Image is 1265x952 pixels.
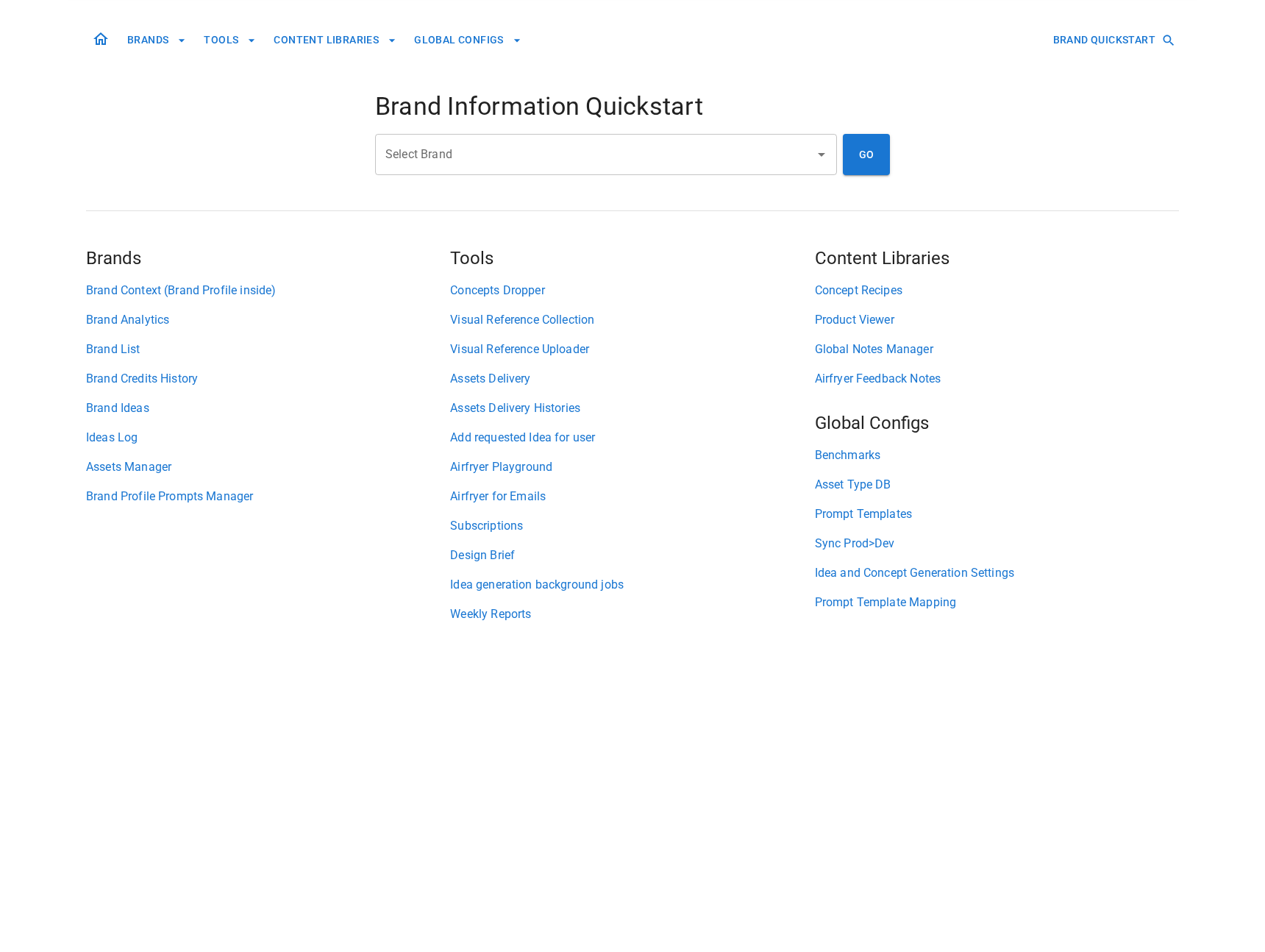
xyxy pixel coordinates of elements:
[86,399,450,417] a: Brand Ideas
[815,311,1179,329] a: Product Viewer
[268,26,402,54] button: CONTENT LIBRARIES
[450,341,814,358] a: Visual Reference Uploader
[843,134,890,175] button: GO
[815,370,1179,388] a: Airfryer Feedback Notes
[86,246,450,270] h5: Brands
[815,594,1179,611] a: Prompt Template Mapping
[450,311,814,329] a: Visual Reference Collection
[121,26,192,54] button: BRANDS
[815,564,1179,582] a: Idea and Concept Generation Settings
[450,517,814,535] a: Subscriptions
[815,246,1179,270] h5: Content Libraries
[450,246,814,270] h5: Tools
[86,488,450,505] a: Brand Profile Prompts Manager
[450,399,814,417] a: Assets Delivery Histories
[815,447,1179,464] a: Benchmarks
[815,341,1179,358] a: Global Notes Manager
[450,605,814,623] a: Weekly Reports
[1047,26,1179,54] button: BRAND QUICKSTART
[450,576,814,594] a: Idea generation background jobs
[86,311,450,329] a: Brand Analytics
[375,91,890,122] h4: Brand Information Quickstart
[408,26,527,54] button: GLOBAL CONFIGS
[815,476,1179,494] a: Asset Type DB
[450,488,814,505] a: Airfryer for Emails
[450,458,814,476] a: Airfryer Playground
[450,547,814,564] a: Design Brief
[86,370,450,388] a: Brand Credits History
[86,341,450,358] a: Brand List
[815,535,1179,553] a: Sync Prod>Dev
[86,282,450,299] a: Brand Context (Brand Profile inside)
[811,144,832,165] button: Open
[86,458,450,476] a: Assets Manager
[815,411,1179,435] h5: Global Configs
[450,370,814,388] a: Assets Delivery
[198,26,262,54] button: TOOLS
[450,282,814,299] a: Concepts Dropper
[450,429,814,447] a: Add requested Idea for user
[86,429,450,447] a: Ideas Log
[815,505,1179,523] a: Prompt Templates
[815,282,1179,299] a: Concept Recipes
